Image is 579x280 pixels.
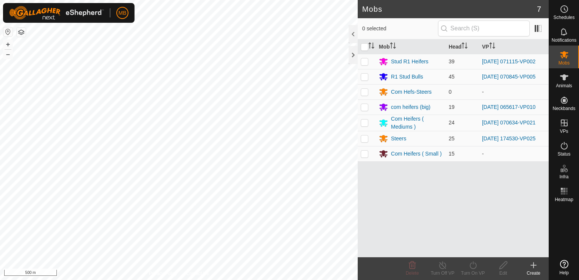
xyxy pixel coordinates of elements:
p-sorticon: Activate to sort [489,44,495,50]
th: Head [446,39,479,54]
p-sorticon: Activate to sort [462,44,468,50]
span: Heatmap [555,197,573,202]
td: - [479,146,549,161]
span: Help [559,271,569,275]
div: Stud R1 Heifers [391,58,429,66]
div: Com Heifers ( Mediums ) [391,115,443,131]
button: + [3,40,13,49]
span: Status [557,152,570,156]
a: [DATE] 071115-VP002 [482,58,535,64]
span: 24 [449,120,455,126]
a: [DATE] 065617-VP010 [482,104,535,110]
span: 15 [449,151,455,157]
a: Contact Us [186,270,209,277]
span: 7 [537,3,541,15]
input: Search (S) [438,20,530,36]
img: Gallagher Logo [9,6,104,20]
button: Map Layers [17,28,26,37]
span: VPs [560,129,568,134]
th: Mob [376,39,446,54]
a: [DATE] 070845-VP005 [482,74,535,80]
span: Schedules [553,15,574,20]
div: Turn Off VP [427,270,458,277]
span: 19 [449,104,455,110]
span: 0 [449,89,452,95]
span: MB [119,9,127,17]
div: Steers [391,135,406,143]
a: [DATE] 174530-VP025 [482,135,535,142]
p-sorticon: Activate to sort [368,44,374,50]
div: Edit [488,270,518,277]
span: Animals [556,83,572,88]
p-sorticon: Activate to sort [390,44,396,50]
span: 0 selected [362,25,438,33]
div: com heifers (big) [391,103,430,111]
span: 45 [449,74,455,80]
div: Create [518,270,549,277]
div: R1 Stud Bulls [391,73,423,81]
span: Mobs [559,61,570,65]
span: Neckbands [552,106,575,111]
button: Reset Map [3,27,13,36]
div: Turn On VP [458,270,488,277]
span: Infra [559,175,568,179]
span: Delete [406,271,419,276]
span: Notifications [552,38,576,42]
button: – [3,50,13,59]
span: 25 [449,135,455,142]
a: Privacy Policy [149,270,177,277]
th: VP [479,39,549,54]
span: 39 [449,58,455,64]
div: Com Heifers ( Small ) [391,150,442,158]
td: - [479,84,549,99]
div: Com Hefs-Steers [391,88,432,96]
a: [DATE] 070634-VP021 [482,120,535,126]
h2: Mobs [362,5,537,14]
a: Help [549,257,579,278]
